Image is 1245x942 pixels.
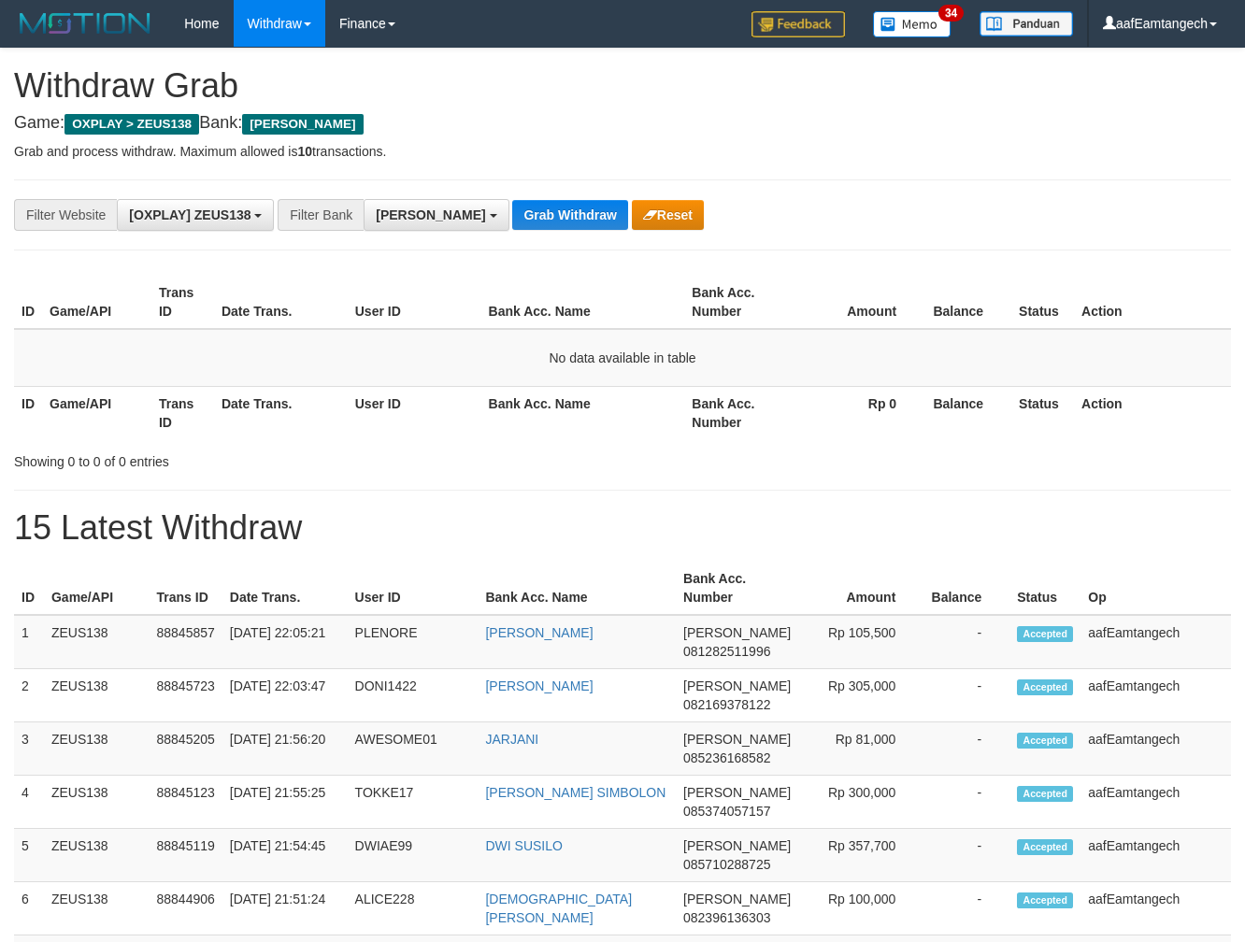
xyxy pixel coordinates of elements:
th: ID [14,562,44,615]
td: Rp 105,500 [798,615,923,669]
th: Bank Acc. Number [684,386,794,439]
th: Op [1080,562,1231,615]
th: Bank Acc. Name [481,276,685,329]
th: Trans ID [150,562,222,615]
td: Rp 81,000 [798,722,923,776]
td: 6 [14,882,44,935]
td: 2 [14,669,44,722]
td: - [923,776,1009,829]
td: - [923,829,1009,882]
th: ID [14,276,42,329]
span: 34 [938,5,964,21]
td: ZEUS138 [44,882,150,935]
span: [PERSON_NAME] [376,207,485,222]
span: [PERSON_NAME] [683,625,791,640]
th: Rp 0 [794,386,924,439]
td: TOKKE17 [348,776,479,829]
span: [PERSON_NAME] [683,838,791,853]
div: Filter Website [14,199,117,231]
td: ZEUS138 [44,722,150,776]
td: ZEUS138 [44,776,150,829]
span: Accepted [1017,733,1073,749]
span: [PERSON_NAME] [242,114,363,135]
h1: Withdraw Grab [14,67,1231,105]
span: Accepted [1017,839,1073,855]
td: DONI1422 [348,669,479,722]
th: User ID [348,562,479,615]
span: [PERSON_NAME] [683,892,791,906]
td: aafEamtangech [1080,776,1231,829]
a: [PERSON_NAME] [485,625,593,640]
td: Rp 100,000 [798,882,923,935]
td: [DATE] 21:51:24 [222,882,348,935]
p: Grab and process withdraw. Maximum allowed is transactions. [14,142,1231,161]
td: aafEamtangech [1080,882,1231,935]
span: Accepted [1017,679,1073,695]
span: Copy 082396136303 to clipboard [683,910,770,925]
th: Bank Acc. Name [478,562,676,615]
th: Bank Acc. Name [481,386,685,439]
td: AWESOME01 [348,722,479,776]
td: 88845119 [150,829,222,882]
img: Feedback.jpg [751,11,845,37]
button: Grab Withdraw [512,200,627,230]
th: Game/API [44,562,150,615]
td: - [923,669,1009,722]
td: PLENORE [348,615,479,669]
th: Status [1011,386,1074,439]
td: aafEamtangech [1080,615,1231,669]
td: 3 [14,722,44,776]
td: aafEamtangech [1080,722,1231,776]
td: ZEUS138 [44,829,150,882]
div: Showing 0 to 0 of 0 entries [14,445,505,471]
th: Bank Acc. Number [684,276,794,329]
td: 88845857 [150,615,222,669]
th: Date Trans. [214,386,348,439]
td: 88845123 [150,776,222,829]
th: User ID [348,276,481,329]
span: Accepted [1017,892,1073,908]
th: ID [14,386,42,439]
h1: 15 Latest Withdraw [14,509,1231,547]
span: [PERSON_NAME] [683,678,791,693]
span: Copy 085710288725 to clipboard [683,857,770,872]
th: Action [1074,386,1231,439]
a: [DEMOGRAPHIC_DATA] [PERSON_NAME] [485,892,632,925]
strong: 10 [297,144,312,159]
div: Filter Bank [278,199,364,231]
td: [DATE] 22:05:21 [222,615,348,669]
td: ZEUS138 [44,615,150,669]
span: [PERSON_NAME] [683,785,791,800]
td: ZEUS138 [44,669,150,722]
button: Reset [632,200,704,230]
span: Copy 082169378122 to clipboard [683,697,770,712]
td: 88845205 [150,722,222,776]
a: [PERSON_NAME] SIMBOLON [485,785,665,800]
th: Trans ID [151,276,214,329]
th: Balance [924,276,1011,329]
th: User ID [348,386,481,439]
td: No data available in table [14,329,1231,387]
th: Status [1011,276,1074,329]
td: 4 [14,776,44,829]
th: Date Trans. [214,276,348,329]
th: Trans ID [151,386,214,439]
img: panduan.png [980,11,1073,36]
td: - [923,882,1009,935]
td: 5 [14,829,44,882]
td: DWIAE99 [348,829,479,882]
th: Date Trans. [222,562,348,615]
td: Rp 300,000 [798,776,923,829]
td: [DATE] 21:56:20 [222,722,348,776]
h4: Game: Bank: [14,114,1231,133]
a: JARJANI [485,732,538,747]
td: aafEamtangech [1080,669,1231,722]
th: Game/API [42,276,151,329]
th: Status [1009,562,1080,615]
th: Game/API [42,386,151,439]
th: Bank Acc. Number [676,562,798,615]
td: 88845723 [150,669,222,722]
span: Accepted [1017,626,1073,642]
span: OXPLAY > ZEUS138 [64,114,199,135]
span: Copy 085236168582 to clipboard [683,750,770,765]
